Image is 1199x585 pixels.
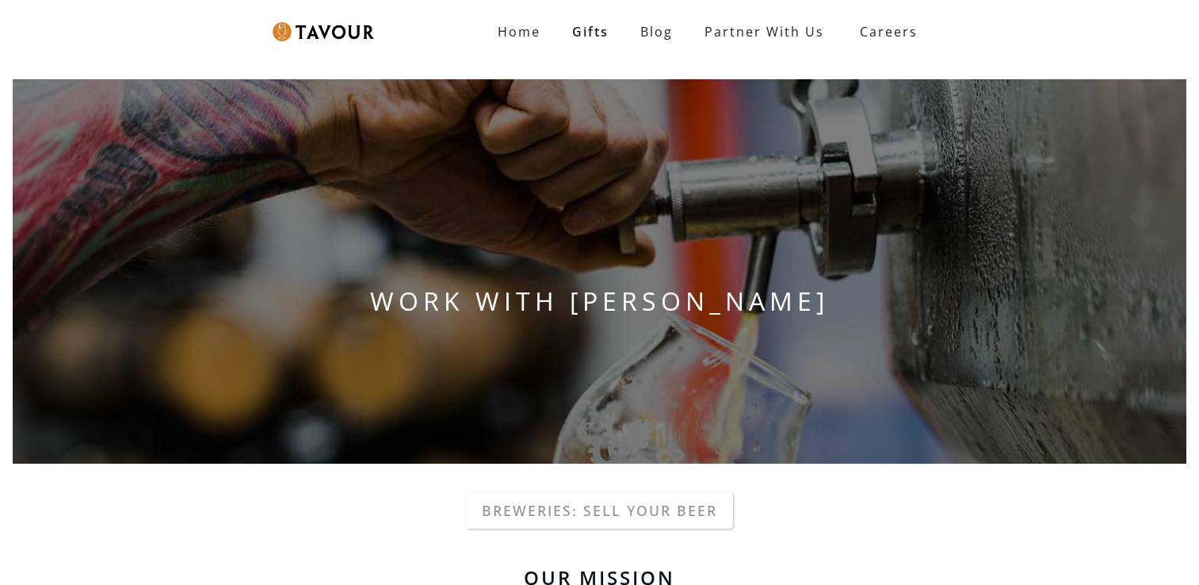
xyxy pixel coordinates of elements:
[860,16,918,48] strong: Careers
[13,282,1186,320] h1: WORK WITH [PERSON_NAME]
[689,16,840,48] a: Partner With Us
[624,16,689,48] a: Blog
[482,16,556,48] a: Home
[840,10,930,54] a: Careers
[466,492,733,529] a: Breweries: Sell your beer
[556,16,624,48] a: Gifts
[498,23,540,40] strong: Home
